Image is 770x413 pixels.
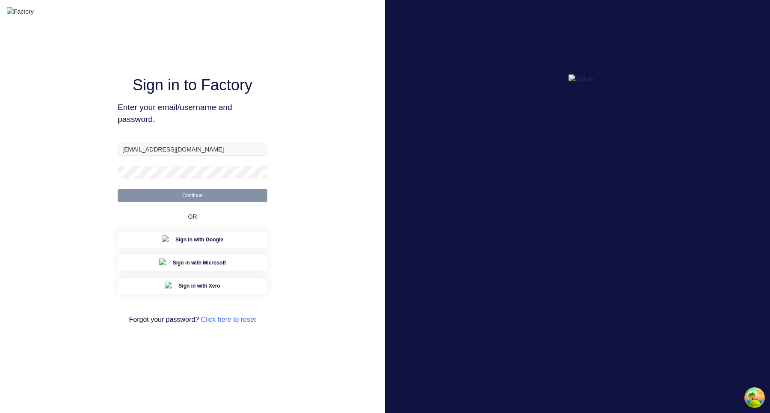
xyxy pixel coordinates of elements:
[188,202,197,232] div: OR
[175,236,223,244] span: Sign in with Google
[118,189,267,202] button: Continue
[162,235,170,244] img: Google Sign in
[129,315,256,325] span: Forgot your password?
[118,255,267,271] button: Microsoft Sign inSign in with Microsoft
[165,282,173,290] img: Xero Sign in
[118,143,267,156] input: Email/Username
[201,316,256,323] a: Click here to reset
[746,389,763,406] button: Open Tanstack query devtools
[569,74,594,83] img: Sign in
[118,232,267,248] button: Google Sign inSign in with Google
[7,7,34,16] img: Factory
[133,76,252,94] h1: Sign in to Factory
[178,282,220,290] span: Sign in with Xero
[159,258,168,267] img: Microsoft Sign in
[118,278,267,294] button: Xero Sign inSign in with Xero
[173,259,226,267] span: Sign in with Microsoft
[118,101,267,126] span: Enter your email/username and password.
